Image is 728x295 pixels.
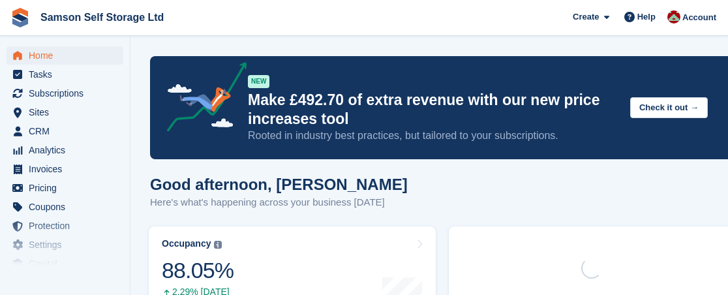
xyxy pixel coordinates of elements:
a: menu [7,46,123,65]
a: Samson Self Storage Ltd [35,7,169,28]
a: menu [7,198,123,216]
img: icon-info-grey-7440780725fd019a000dd9b08b2336e03edf1995a4989e88bcd33f0948082b44.svg [214,241,222,249]
a: menu [7,160,123,178]
a: menu [7,236,123,254]
div: Occupancy [162,238,211,249]
p: Make £492.70 of extra revenue with our new price increases tool [248,91,620,129]
a: menu [7,65,123,84]
span: Create [573,10,599,23]
a: menu [7,179,123,197]
span: Help [637,10,656,23]
span: Capital [29,255,107,273]
span: Protection [29,217,107,235]
a: menu [7,255,123,273]
button: Check it out → [630,97,708,119]
p: Rooted in industry best practices, but tailored to your subscriptions. [248,129,620,143]
a: menu [7,122,123,140]
img: price-adjustments-announcement-icon-8257ccfd72463d97f412b2fc003d46551f7dbcb40ab6d574587a9cd5c0d94... [156,62,247,136]
span: Coupons [29,198,107,216]
span: Analytics [29,141,107,159]
span: Account [682,11,716,24]
span: Pricing [29,179,107,197]
span: Tasks [29,65,107,84]
div: NEW [248,75,269,88]
span: CRM [29,122,107,140]
a: menu [7,217,123,235]
img: stora-icon-8386f47178a22dfd0bd8f6a31ec36ba5ce8667c1dd55bd0f319d3a0aa187defe.svg [10,8,30,27]
span: Invoices [29,160,107,178]
img: Ian [667,10,680,23]
a: menu [7,141,123,159]
p: Here's what's happening across your business [DATE] [150,195,408,210]
span: Home [29,46,107,65]
span: Sites [29,103,107,121]
span: Settings [29,236,107,254]
div: 88.05% [162,257,234,284]
span: Subscriptions [29,84,107,102]
a: menu [7,103,123,121]
h1: Good afternoon, [PERSON_NAME] [150,176,408,193]
a: menu [7,84,123,102]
